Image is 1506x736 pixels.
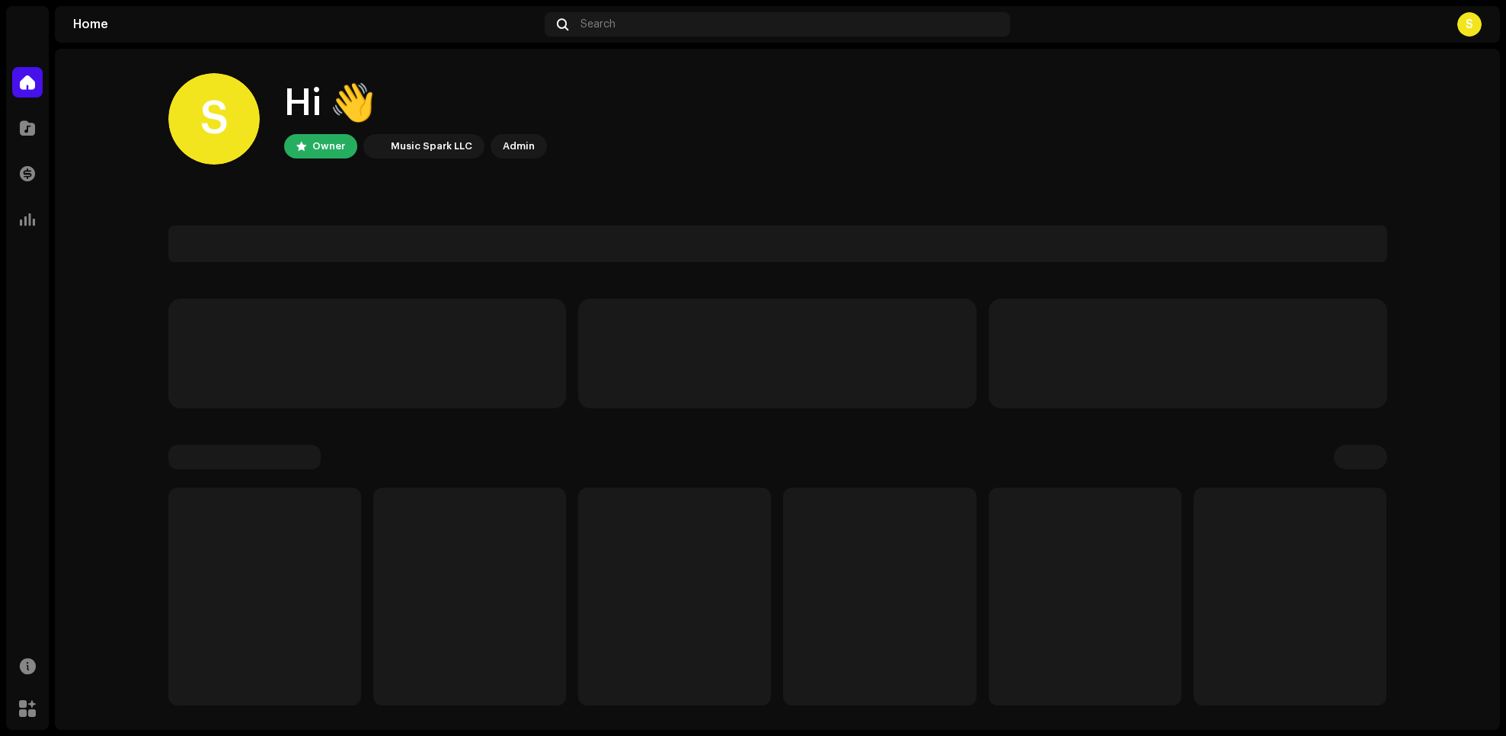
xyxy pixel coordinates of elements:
img: bc4c4277-71b2-49c5-abdf-ca4e9d31f9c1 [366,137,385,155]
div: Owner [312,137,345,155]
div: S [1457,12,1482,37]
div: Home [73,18,539,30]
div: S [168,73,260,165]
div: Admin [503,137,535,155]
div: Hi 👋 [284,79,547,128]
span: Search [580,18,616,30]
div: Music Spark LLC [391,137,472,155]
